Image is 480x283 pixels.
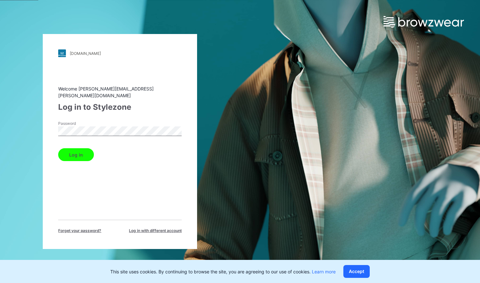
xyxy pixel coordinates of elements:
div: Welcome [PERSON_NAME][EMAIL_ADDRESS][PERSON_NAME][DOMAIN_NAME] [58,85,182,99]
button: Accept [343,265,370,278]
label: Password [58,121,103,126]
img: browzwear-logo.e42bd6dac1945053ebaf764b6aa21510.svg [384,16,464,28]
div: Log in to Stylezone [58,101,182,113]
span: Forget your password? [58,228,101,234]
img: stylezone-logo.562084cfcfab977791bfbf7441f1a819.svg [58,49,66,57]
a: Learn more [312,269,336,274]
span: Log in with different account [129,228,182,234]
button: Log in [58,148,94,161]
a: [DOMAIN_NAME] [58,49,182,57]
p: This site uses cookies. By continuing to browse the site, you are agreeing to our use of cookies. [110,268,336,275]
div: [DOMAIN_NAME] [70,51,101,56]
